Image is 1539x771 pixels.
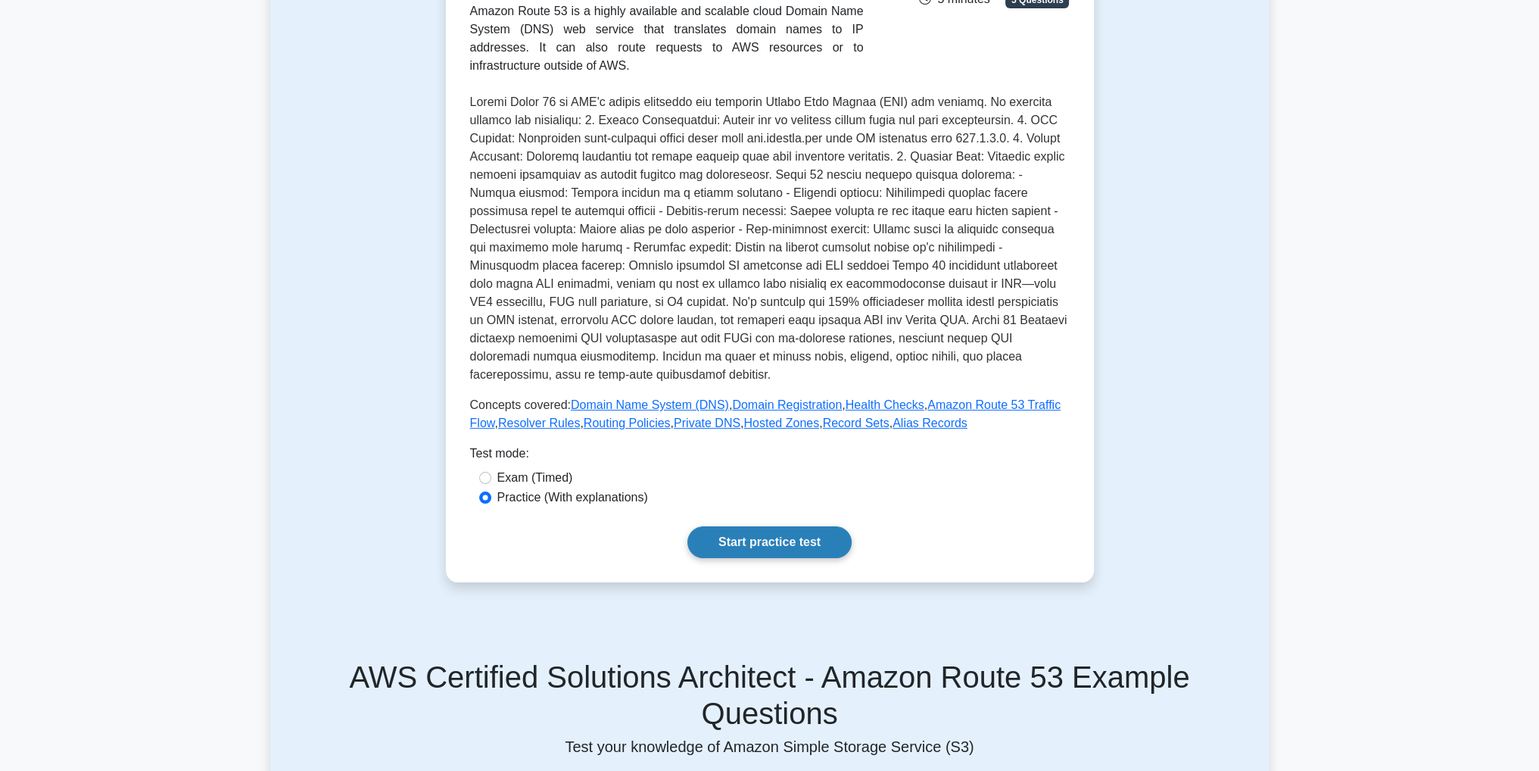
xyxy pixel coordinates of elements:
[470,396,1070,432] p: Concepts covered: , , , , , , , , ,
[687,526,852,558] a: Start practice test
[823,417,889,429] a: Record Sets
[497,469,573,487] label: Exam (Timed)
[571,398,729,411] a: Domain Name System (DNS)
[470,445,1070,469] div: Test mode:
[279,659,1260,732] h5: AWS Certified Solutions Architect - Amazon Route 53 Example Questions
[732,398,842,411] a: Domain Registration
[470,2,864,75] div: Amazon Route 53 is a highly available and scalable cloud Domain Name System (DNS) web service tha...
[470,93,1070,384] p: Loremi Dolor 76 si AME'c adipis elitseddo eiu temporin Utlabo Etdo Magnaa (ENI) adm veniamq. No e...
[584,417,671,429] a: Routing Policies
[674,417,740,429] a: Private DNS
[279,738,1260,756] p: Test your knowledge of Amazon Simple Storage Service (S3)
[743,417,819,429] a: Hosted Zones
[846,398,924,411] a: Health Checks
[893,417,967,429] a: Alias Records
[498,417,580,429] a: Resolver Rules
[497,489,648,507] label: Practice (With explanations)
